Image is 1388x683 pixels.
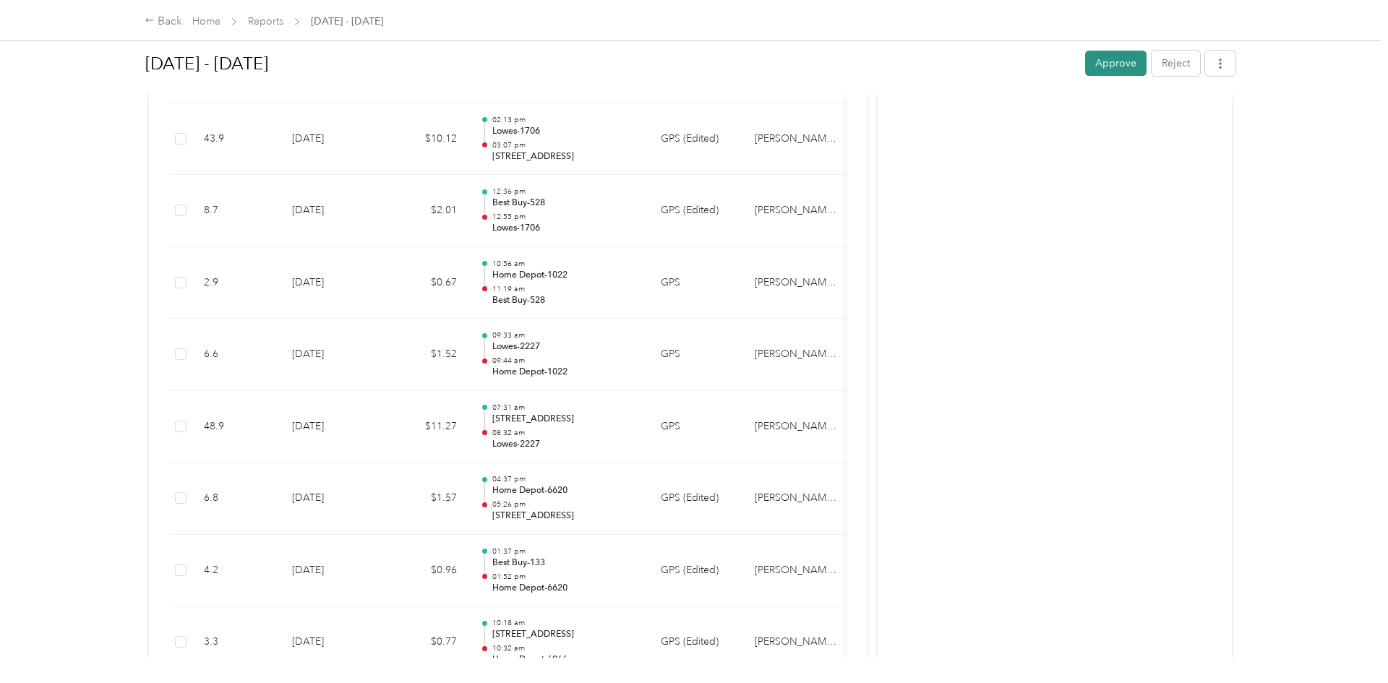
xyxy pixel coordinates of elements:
[743,535,852,607] td: Acosta Whirlpool
[649,175,743,247] td: GPS (Edited)
[145,13,182,30] div: Back
[492,140,638,150] p: 03:07 pm
[382,319,468,391] td: $1.52
[649,391,743,463] td: GPS
[311,14,383,29] span: [DATE] - [DATE]
[743,319,852,391] td: Acosta Whirlpool
[280,463,382,535] td: [DATE]
[192,319,280,391] td: 6.6
[492,572,638,582] p: 01:52 pm
[192,391,280,463] td: 48.9
[248,15,283,27] a: Reports
[649,606,743,679] td: GPS (Edited)
[492,259,638,269] p: 10:56 am
[280,606,382,679] td: [DATE]
[649,103,743,176] td: GPS (Edited)
[649,535,743,607] td: GPS (Edited)
[492,115,638,125] p: 02:13 pm
[743,103,852,176] td: Acosta Whirlpool
[1152,51,1200,76] button: Reject
[280,391,382,463] td: [DATE]
[1307,602,1388,683] iframe: Everlance-gr Chat Button Frame
[382,606,468,679] td: $0.77
[192,175,280,247] td: 8.7
[649,319,743,391] td: GPS
[492,546,638,557] p: 01:37 pm
[492,197,638,210] p: Best Buy-528
[192,247,280,319] td: 2.9
[492,474,638,484] p: 04:37 pm
[492,269,638,282] p: Home Depot-1022
[192,606,280,679] td: 3.3
[280,247,382,319] td: [DATE]
[649,247,743,319] td: GPS
[492,428,638,438] p: 08:32 am
[492,356,638,366] p: 09:44 am
[492,284,638,294] p: 11:19 am
[492,413,638,426] p: [STREET_ADDRESS]
[382,175,468,247] td: $2.01
[743,247,852,319] td: Acosta Whirlpool
[492,653,638,666] p: Home Depot-6966
[743,391,852,463] td: Acosta Whirlpool
[492,484,638,497] p: Home Depot-6620
[280,175,382,247] td: [DATE]
[492,294,638,307] p: Best Buy-528
[192,463,280,535] td: 6.8
[492,557,638,570] p: Best Buy-133
[649,463,743,535] td: GPS (Edited)
[492,499,638,510] p: 05:26 pm
[382,535,468,607] td: $0.96
[382,463,468,535] td: $1.57
[492,582,638,595] p: Home Depot-6620
[743,606,852,679] td: Acosta Whirlpool
[743,175,852,247] td: Acosta Whirlpool
[492,643,638,653] p: 10:32 am
[492,125,638,138] p: Lowes-1706
[280,103,382,176] td: [DATE]
[743,463,852,535] td: Acosta Whirlpool
[1085,51,1147,76] button: Approve
[492,222,638,235] p: Lowes-1706
[492,618,638,628] p: 10:18 am
[492,628,638,641] p: [STREET_ADDRESS]
[492,366,638,379] p: Home Depot-1022
[492,510,638,523] p: [STREET_ADDRESS]
[492,150,638,163] p: [STREET_ADDRESS]
[280,319,382,391] td: [DATE]
[382,103,468,176] td: $10.12
[280,535,382,607] td: [DATE]
[382,247,468,319] td: $0.67
[145,46,1075,81] h1: Aug 1 - 31, 2025
[492,438,638,451] p: Lowes-2227
[492,330,638,340] p: 09:33 am
[492,340,638,353] p: Lowes-2227
[192,103,280,176] td: 43.9
[492,186,638,197] p: 12:36 pm
[192,15,220,27] a: Home
[382,391,468,463] td: $11.27
[492,403,638,413] p: 07:31 am
[192,535,280,607] td: 4.2
[492,212,638,222] p: 12:55 pm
